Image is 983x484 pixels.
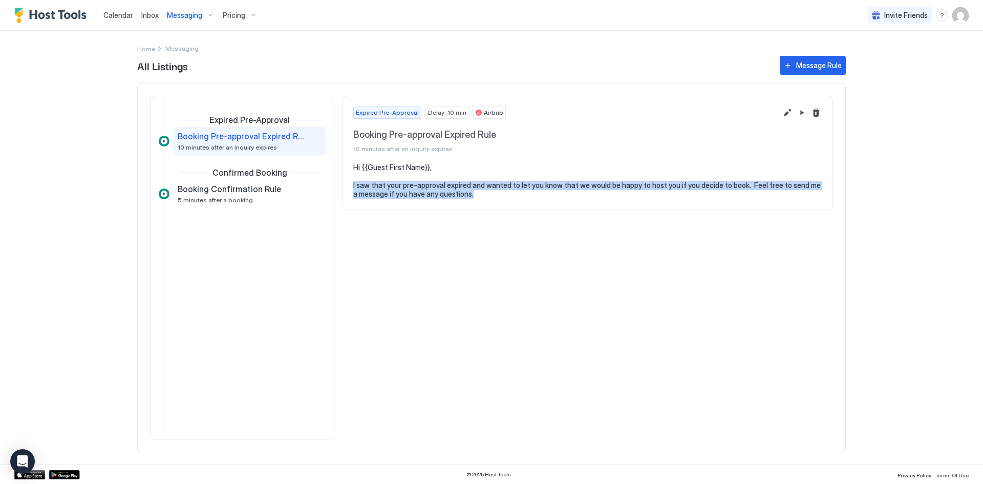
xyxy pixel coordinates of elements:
span: Expired Pre-Approval [209,115,290,125]
span: Inbox [141,11,159,19]
span: Privacy Policy [897,472,931,478]
button: Pause Message Rule [796,107,808,119]
a: Host Tools Logo [14,8,91,23]
span: Delay: 10 min [428,108,466,117]
span: Airbnb [484,108,503,117]
a: Home [137,43,155,54]
div: User profile [952,7,969,24]
span: Messaging [167,11,202,20]
div: Breadcrumb [137,43,155,54]
a: Privacy Policy [897,469,931,480]
a: Inbox [141,10,159,20]
span: © 2025 Host Tools [466,471,511,478]
button: Delete message rule [810,107,822,119]
span: Booking Confirmation Rule [178,184,281,194]
span: Calendar [103,11,133,19]
div: Open Intercom Messenger [10,449,35,474]
span: All Listings [137,58,770,73]
button: Edit message rule [781,107,794,119]
span: Terms Of Use [935,472,969,478]
span: Expired Pre-Approval [356,108,419,117]
span: Invite Friends [884,11,928,20]
a: Google Play Store [49,470,80,479]
span: Booking Pre-approval Expired Rule [178,131,305,141]
span: Home [137,45,155,53]
a: App Store [14,470,45,479]
span: Pricing [223,11,245,20]
span: 10 minutes after an inquiry expires [178,143,277,151]
a: Terms Of Use [935,469,969,480]
span: Booking Pre-approval Expired Rule [353,129,777,141]
span: 10 minutes after an inquiry expires [353,145,777,153]
span: Confirmed Booking [212,167,287,178]
a: Calendar [103,10,133,20]
pre: Hi {{Guest First Name}}, I saw that your pre-approval expired and wanted to let you know that we ... [353,163,822,199]
button: Message Rule [780,56,846,75]
div: Message Rule [796,60,842,71]
span: 5 minutes after a booking [178,196,253,204]
div: menu [936,9,948,22]
span: Breadcrumb [165,45,199,52]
